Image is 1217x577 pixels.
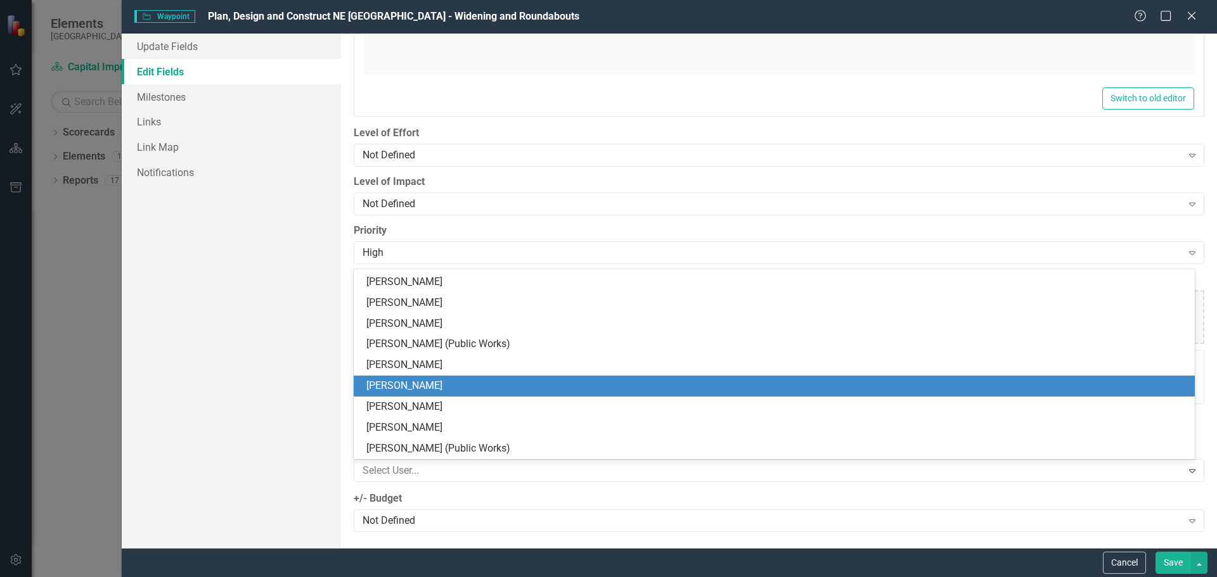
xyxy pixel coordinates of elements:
span: Plan, Design and Construct NE [GEOGRAPHIC_DATA] - Widening and Roundabouts [208,10,579,22]
div: [PERSON_NAME] [366,317,1187,331]
div: Not Defined [363,148,1182,163]
div: [PERSON_NAME] (Public Works) [366,441,1187,456]
div: [PERSON_NAME] [366,421,1187,435]
div: [PERSON_NAME] [366,379,1187,393]
a: Notifications [122,160,341,185]
div: Not Defined [363,514,1182,528]
div: [PERSON_NAME] (Public Works) [366,337,1187,352]
div: [PERSON_NAME] [366,358,1187,372]
a: Edit Fields [122,59,341,84]
a: Link Map [122,134,341,160]
label: Level of Effort [354,126,1204,141]
div: [PERSON_NAME] [366,400,1187,414]
label: Priority [354,224,1204,238]
button: Save [1156,552,1191,574]
div: [PERSON_NAME] [366,296,1187,310]
button: Cancel [1103,552,1146,574]
label: Level of Impact [354,175,1204,189]
button: Switch to old editor [1102,87,1194,110]
div: Not Defined [363,197,1182,212]
span: Waypoint [134,10,195,23]
div: High [363,246,1182,260]
a: Milestones [122,84,341,110]
div: [PERSON_NAME] [366,275,1187,289]
label: +/- Budget [354,491,1204,506]
a: Links [122,109,341,134]
a: Update Fields [122,34,341,59]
